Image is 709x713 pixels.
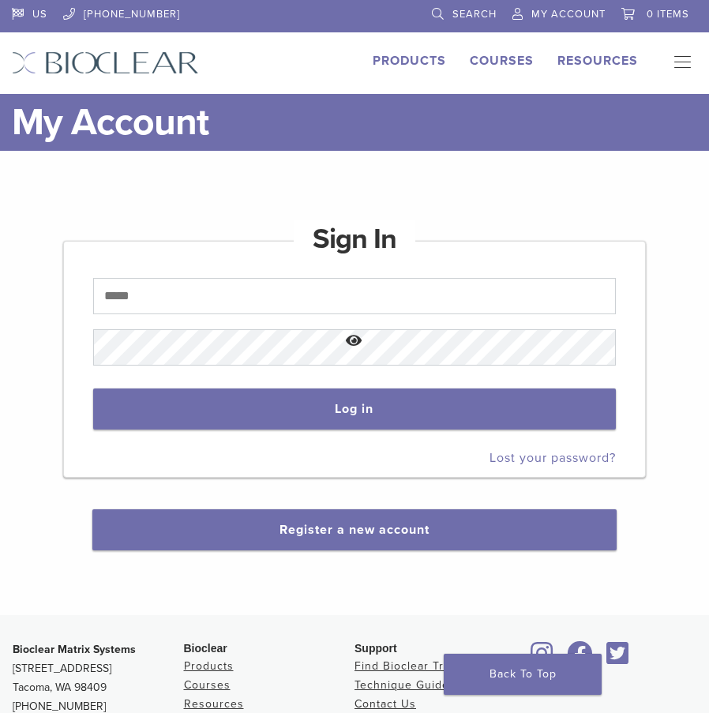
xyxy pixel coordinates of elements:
[373,53,446,69] a: Products
[490,450,616,466] a: Lost your password?
[184,678,231,692] a: Courses
[279,522,430,538] a: Register a new account
[184,697,244,711] a: Resources
[526,651,559,666] a: Bioclear
[531,8,606,21] span: My Account
[294,220,415,258] h1: Sign In
[602,651,635,666] a: Bioclear
[452,8,497,21] span: Search
[562,651,598,666] a: Bioclear
[354,678,520,692] a: Technique Guides, IFU & SDS
[662,51,697,75] nav: Primary Navigation
[470,53,534,69] a: Courses
[12,94,697,151] h1: My Account
[647,8,689,21] span: 0 items
[93,388,616,430] button: Log in
[92,509,617,550] button: Register a new account
[13,643,136,656] strong: Bioclear Matrix Systems
[93,321,616,362] button: Show password
[354,697,416,711] a: Contact Us
[444,654,602,695] a: Back To Top
[354,642,397,655] span: Support
[354,659,523,673] a: Find Bioclear Trained Doctors
[557,53,638,69] a: Resources
[184,659,234,673] a: Products
[184,642,227,655] span: Bioclear
[12,51,199,74] img: Bioclear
